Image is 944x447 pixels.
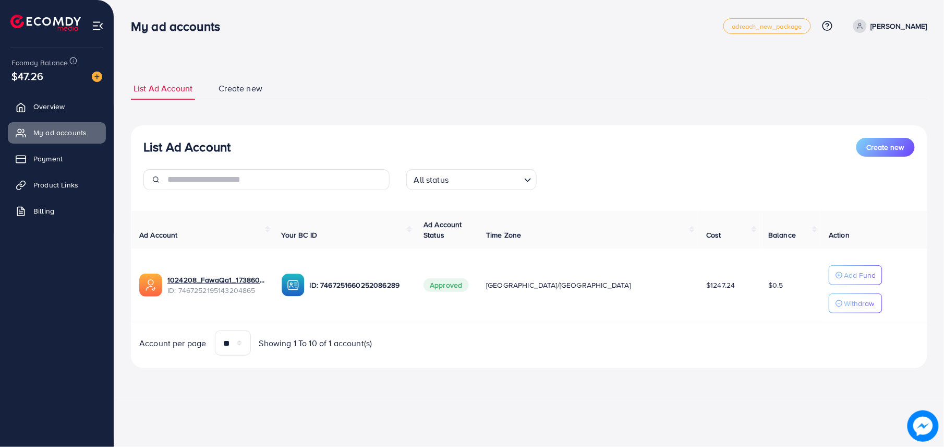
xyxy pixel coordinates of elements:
[33,101,65,112] span: Overview
[907,410,939,442] img: image
[8,96,106,117] a: Overview
[310,279,407,291] p: ID: 7467251660252086289
[452,170,519,187] input: Search for option
[829,293,882,313] button: Withdraw
[706,280,735,290] span: $1247.24
[167,275,265,296] div: <span class='underline'>1024208_FawaQa1_1738605147168</span></br>7467252195143204865
[829,265,882,285] button: Add Fund
[167,285,265,296] span: ID: 7467252195143204865
[10,15,81,31] img: logo
[706,230,721,240] span: Cost
[92,72,102,82] img: image
[33,180,78,190] span: Product Links
[259,337,372,349] span: Showing 1 To 10 of 1 account(s)
[768,230,796,240] span: Balance
[871,20,927,32] p: [PERSON_NAME]
[768,280,783,290] span: $0.5
[33,206,54,216] span: Billing
[856,138,915,157] button: Create new
[131,19,228,34] h3: My ad accounts
[486,280,631,290] span: [GEOGRAPHIC_DATA]/[GEOGRAPHIC_DATA]
[8,148,106,169] a: Payment
[867,142,904,152] span: Create new
[844,269,876,281] p: Add Fund
[219,83,262,95] span: Create new
[139,337,207,349] span: Account per page
[167,275,265,285] a: 1024208_FawaQa1_1738605147168
[423,219,462,240] span: Ad Account Status
[139,274,162,297] img: ic-ads-acc.e4c84228.svg
[11,57,68,68] span: Ecomdy Balance
[143,139,231,155] h3: List Ad Account
[11,68,43,84] span: $47.26
[139,230,178,240] span: Ad Account
[412,172,451,187] span: All status
[134,83,192,95] span: List Ad Account
[33,127,87,138] span: My ad accounts
[33,154,63,164] span: Payment
[732,23,802,30] span: adreach_new_package
[282,274,305,297] img: ic-ba-acc.ded83a64.svg
[844,297,874,310] p: Withdraw
[8,174,106,195] a: Product Links
[849,19,927,33] a: [PERSON_NAME]
[282,230,318,240] span: Your BC ID
[8,122,106,143] a: My ad accounts
[8,201,106,221] a: Billing
[829,230,850,240] span: Action
[423,278,468,292] span: Approved
[723,18,811,34] a: adreach_new_package
[406,169,537,190] div: Search for option
[486,230,521,240] span: Time Zone
[92,20,104,32] img: menu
